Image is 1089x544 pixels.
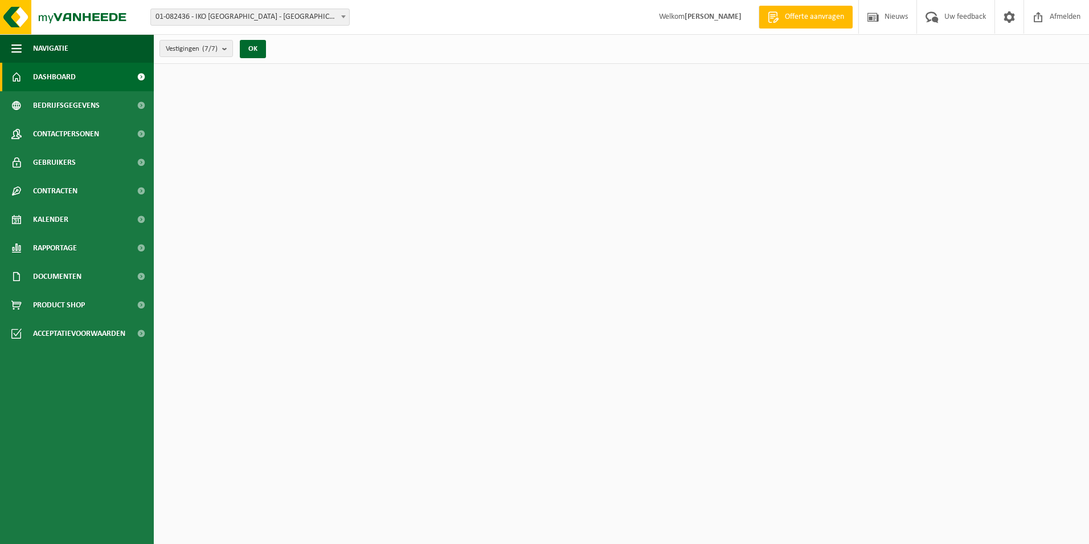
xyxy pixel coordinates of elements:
span: Gebruikers [33,148,76,177]
span: Navigatie [33,34,68,63]
count: (7/7) [202,45,218,52]
span: Vestigingen [166,40,218,58]
span: 01-082436 - IKO NV - ANTWERPEN [151,9,349,25]
span: 01-082436 - IKO NV - ANTWERPEN [150,9,350,26]
span: Acceptatievoorwaarden [33,319,125,348]
span: Product Shop [33,291,85,319]
span: Dashboard [33,63,76,91]
span: Offerte aanvragen [782,11,847,23]
button: Vestigingen(7/7) [159,40,233,57]
span: Kalender [33,205,68,234]
span: Contactpersonen [33,120,99,148]
button: OK [240,40,266,58]
span: Documenten [33,262,81,291]
span: Contracten [33,177,77,205]
strong: [PERSON_NAME] [685,13,742,21]
a: Offerte aanvragen [759,6,853,29]
span: Bedrijfsgegevens [33,91,100,120]
span: Rapportage [33,234,77,262]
